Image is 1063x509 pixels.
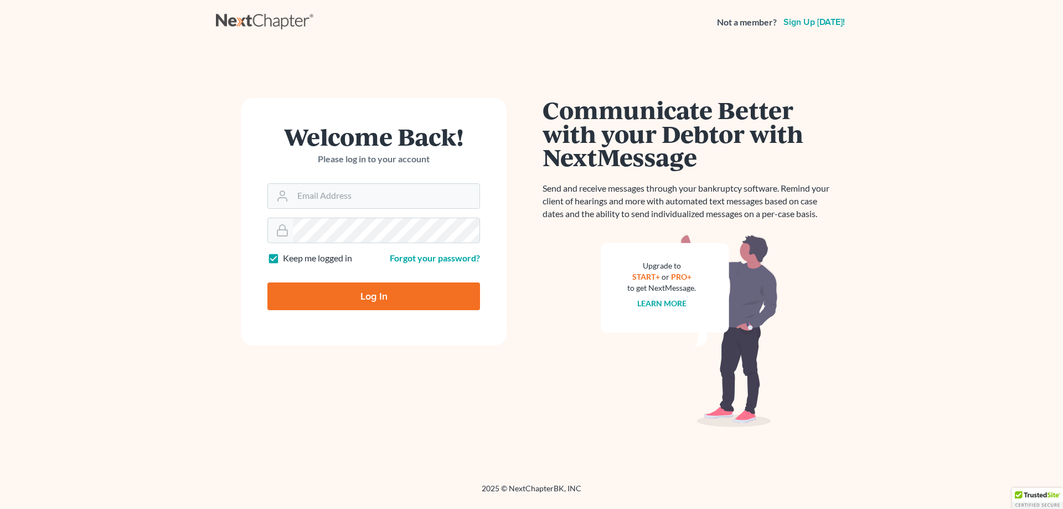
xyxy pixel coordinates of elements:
[662,272,669,281] span: or
[627,260,696,271] div: Upgrade to
[671,272,692,281] a: PRO+
[543,182,836,220] p: Send and receive messages through your bankruptcy software. Remind your client of hearings and mo...
[627,282,696,294] div: to get NextMessage.
[293,184,479,208] input: Email Address
[781,18,847,27] a: Sign up [DATE]!
[390,253,480,263] a: Forgot your password?
[1012,488,1063,509] div: TrustedSite Certified
[632,272,660,281] a: START+
[283,252,352,265] label: Keep me logged in
[637,299,687,308] a: Learn more
[267,125,480,148] h1: Welcome Back!
[216,483,847,503] div: 2025 © NextChapterBK, INC
[543,98,836,169] h1: Communicate Better with your Debtor with NextMessage
[267,153,480,166] p: Please log in to your account
[267,282,480,310] input: Log In
[601,234,778,428] img: nextmessage_bg-59042aed3d76b12b5cd301f8e5b87938c9018125f34e5fa2b7a6b67550977c72.svg
[717,16,777,29] strong: Not a member?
